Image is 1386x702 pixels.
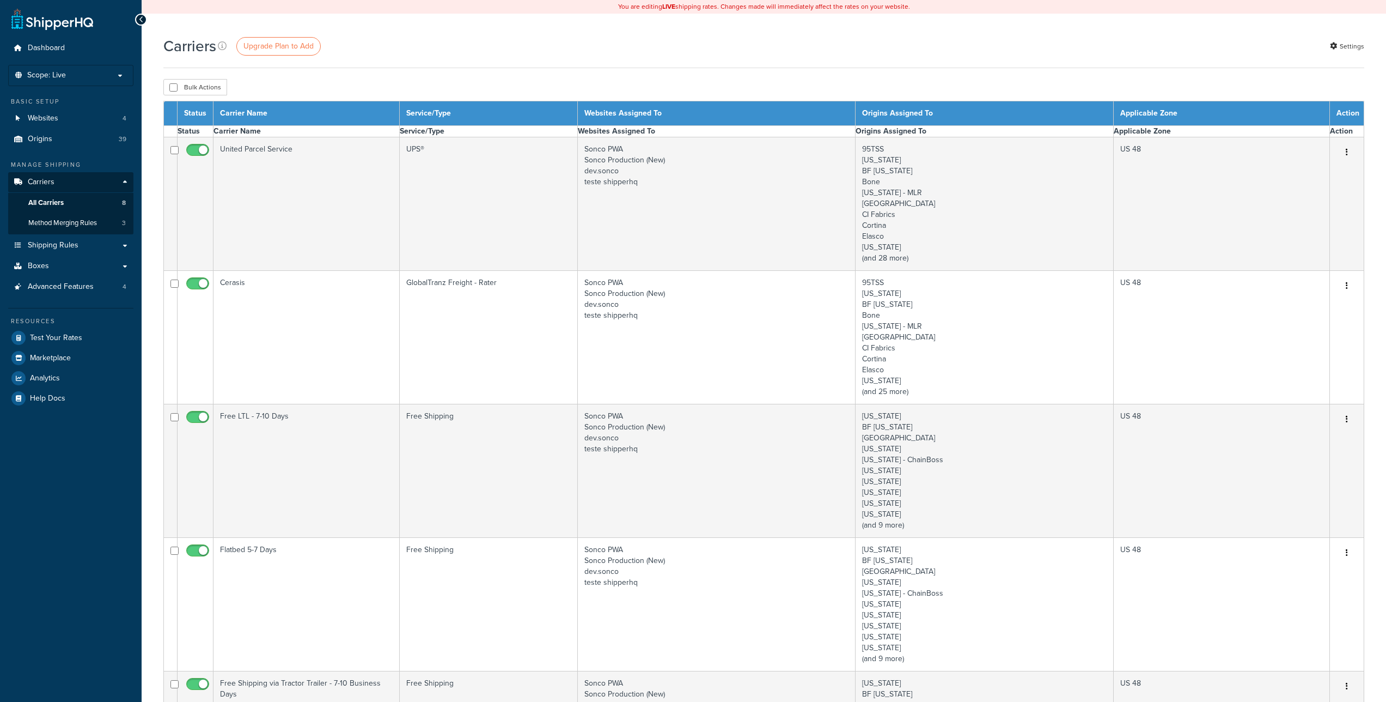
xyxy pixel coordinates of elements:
td: Cerasis [213,271,400,404]
a: Websites 4 [8,108,133,129]
span: Upgrade Plan to Add [243,40,314,52]
span: 39 [119,135,126,144]
th: Action [1330,126,1364,137]
th: Status [178,101,213,126]
td: Sonco PWA Sonco Production (New) dev.sonco teste shipperhq [578,271,856,404]
h1: Carriers [163,35,216,57]
div: Manage Shipping [8,160,133,170]
td: [US_STATE] BF [US_STATE] [GEOGRAPHIC_DATA] [US_STATE] [US_STATE] - ChainBoss [US_STATE] [US_STATE... [856,404,1114,538]
th: Carrier Name [213,126,400,137]
a: Settings [1330,39,1364,54]
b: LIVE [662,2,675,11]
th: Origins Assigned To [856,126,1114,137]
span: Analytics [30,374,60,383]
li: Method Merging Rules [8,213,133,233]
a: Analytics [8,368,133,388]
th: Service/Type [400,126,578,137]
span: 3 [122,219,126,228]
td: 95TSS [US_STATE] BF [US_STATE] Bone [US_STATE] - MLR [GEOGRAPHIC_DATA] CI Fabrics Cortina Elasco ... [856,271,1114,404]
th: Origins Assigned To [856,101,1114,126]
span: Shipping Rules [28,241,78,250]
li: Origins [8,129,133,149]
span: Test Your Rates [30,334,82,343]
span: 8 [122,198,126,208]
a: Advanced Features 4 [8,277,133,297]
span: Scope: Live [27,71,66,80]
td: US 48 [1113,271,1329,404]
a: Marketplace [8,348,133,368]
a: Boxes [8,256,133,276]
th: Carrier Name [213,101,400,126]
td: Sonco PWA Sonco Production (New) dev.sonco teste shipperhq [578,137,856,271]
span: 4 [123,114,126,123]
div: Basic Setup [8,97,133,106]
a: Origins 39 [8,129,133,149]
a: Test Your Rates [8,328,133,348]
li: All Carriers [8,193,133,213]
td: Sonco PWA Sonco Production (New) dev.sonco teste shipperhq [578,538,856,671]
th: Websites Assigned To [578,101,856,126]
span: Dashboard [28,44,65,53]
span: Carriers [28,178,54,187]
td: Free LTL - 7-10 Days [213,404,400,538]
a: All Carriers 8 [8,193,133,213]
span: 4 [123,282,126,292]
th: Service/Type [400,101,578,126]
li: Websites [8,108,133,129]
div: Resources [8,317,133,326]
span: Boxes [28,262,49,271]
a: Upgrade Plan to Add [236,37,321,56]
a: Help Docs [8,389,133,408]
span: Marketplace [30,354,71,363]
a: Method Merging Rules 3 [8,213,133,233]
td: [US_STATE] BF [US_STATE] [GEOGRAPHIC_DATA] [US_STATE] [US_STATE] - ChainBoss [US_STATE] [US_STATE... [856,538,1114,671]
td: Free Shipping [400,538,578,671]
span: All Carriers [28,198,64,208]
td: Flatbed 5-7 Days [213,538,400,671]
td: 95TSS [US_STATE] BF [US_STATE] Bone [US_STATE] - MLR [GEOGRAPHIC_DATA] CI Fabrics Cortina Elasco ... [856,137,1114,271]
td: Free Shipping [400,404,578,538]
td: GlobalTranz Freight - Rater [400,271,578,404]
span: Help Docs [30,394,65,403]
td: US 48 [1113,404,1329,538]
th: Action [1330,101,1364,126]
span: Method Merging Rules [28,219,97,228]
span: Websites [28,114,58,123]
td: United Parcel Service [213,137,400,271]
th: Applicable Zone [1113,101,1329,126]
li: Advanced Features [8,277,133,297]
a: Shipping Rules [8,235,133,256]
td: US 48 [1113,538,1329,671]
td: US 48 [1113,137,1329,271]
li: Carriers [8,172,133,234]
td: UPS® [400,137,578,271]
td: Sonco PWA Sonco Production (New) dev.sonco teste shipperhq [578,404,856,538]
a: Carriers [8,172,133,192]
a: ShipperHQ Home [11,8,93,30]
th: Applicable Zone [1113,126,1329,137]
th: Status [178,126,213,137]
a: Dashboard [8,38,133,58]
span: Origins [28,135,52,144]
th: Websites Assigned To [578,126,856,137]
span: Advanced Features [28,282,94,292]
button: Bulk Actions [163,79,227,95]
